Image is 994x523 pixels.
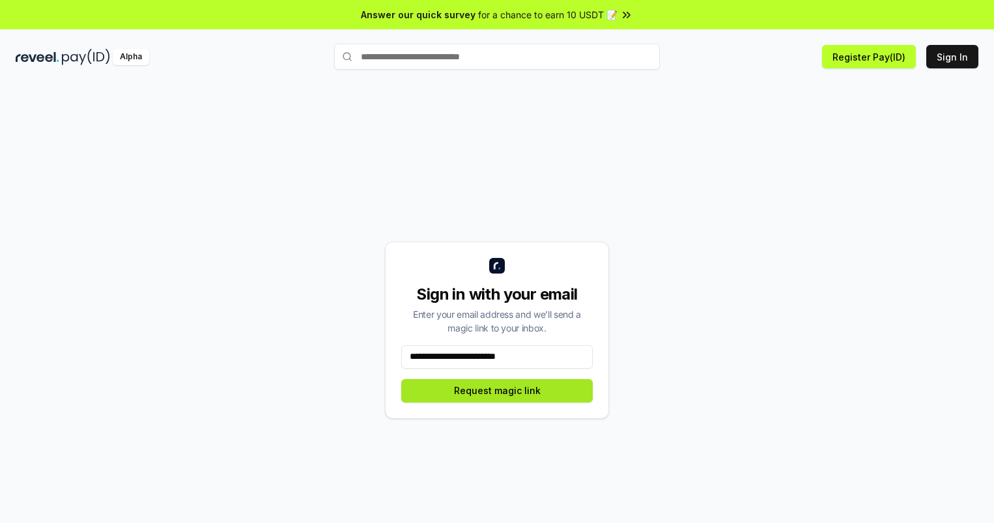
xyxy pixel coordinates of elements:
button: Register Pay(ID) [822,45,916,68]
div: Alpha [113,49,149,65]
span: for a chance to earn 10 USDT 📝 [478,8,618,21]
div: Enter your email address and we’ll send a magic link to your inbox. [401,307,593,335]
button: Sign In [926,45,978,68]
img: pay_id [62,49,110,65]
img: reveel_dark [16,49,59,65]
span: Answer our quick survey [361,8,476,21]
div: Sign in with your email [401,284,593,305]
img: logo_small [489,258,505,274]
button: Request magic link [401,379,593,403]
